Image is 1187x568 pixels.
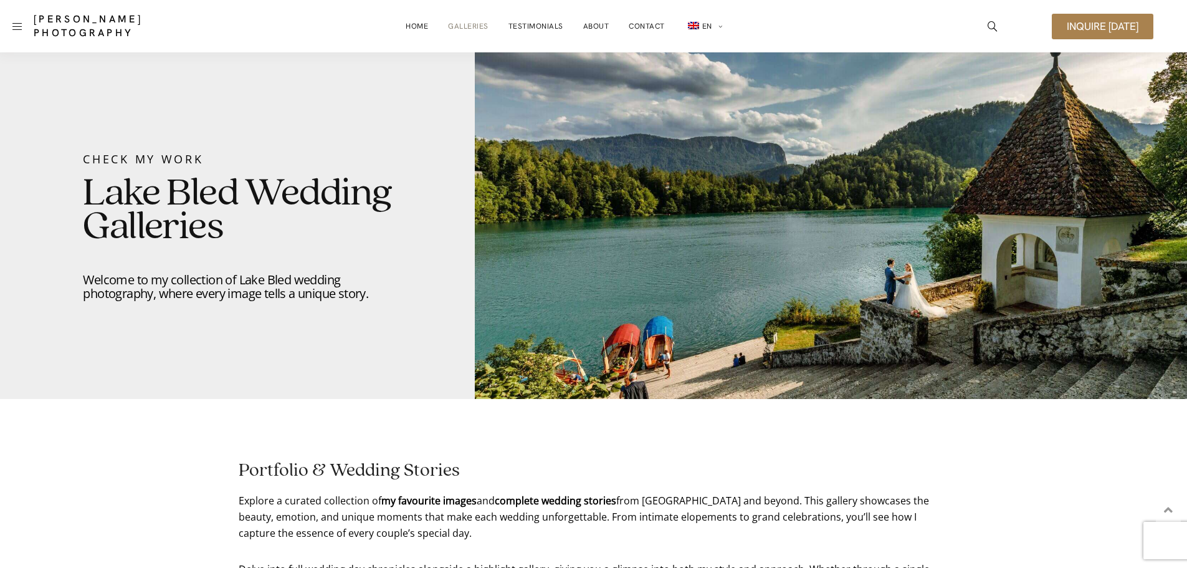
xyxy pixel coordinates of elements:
[239,461,949,480] h2: Portfolio & Wedding Stories
[702,21,712,31] span: EN
[34,12,235,40] a: [PERSON_NAME] Photography
[1052,14,1153,39] a: Inquire [DATE]
[981,15,1004,37] a: icon-magnifying-glass34
[508,14,563,39] a: Testimonials
[448,14,489,39] a: Galleries
[381,494,477,508] strong: my favourite images
[685,14,723,39] a: en_GBEN
[688,22,699,29] img: EN
[629,14,665,39] a: Contact
[83,151,391,167] div: Check My Work
[83,177,391,245] h2: Lake Bled Wedding Galleries
[495,494,616,508] strong: complete wedding stories
[1067,21,1138,32] span: Inquire [DATE]
[406,14,428,39] a: Home
[239,493,949,541] p: Explore a curated collection of and from [GEOGRAPHIC_DATA] and beyond. This gallery showcases the...
[83,273,391,301] p: Welcome to my collection of Lake Bled wedding photography, where every image tells a unique story.
[583,14,609,39] a: About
